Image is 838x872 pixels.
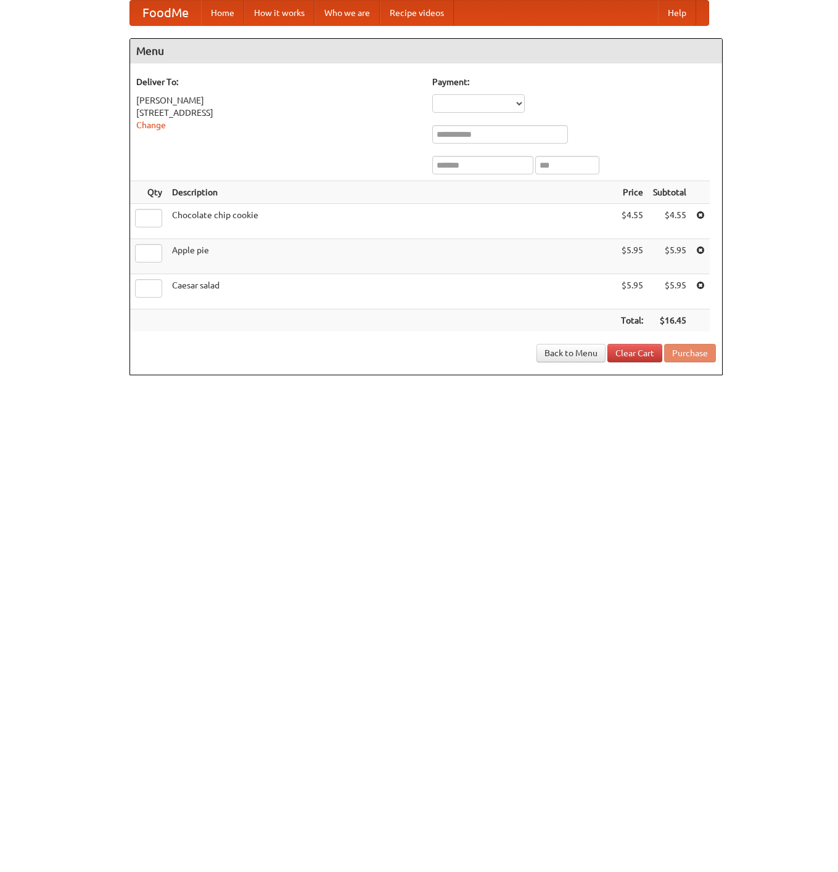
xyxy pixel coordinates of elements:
[136,120,166,130] a: Change
[616,274,648,309] td: $5.95
[380,1,454,25] a: Recipe videos
[201,1,244,25] a: Home
[167,239,616,274] td: Apple pie
[616,181,648,204] th: Price
[432,76,716,88] h5: Payment:
[664,344,716,362] button: Purchase
[130,1,201,25] a: FoodMe
[167,181,616,204] th: Description
[136,76,420,88] h5: Deliver To:
[536,344,606,362] a: Back to Menu
[136,107,420,119] div: [STREET_ADDRESS]
[136,94,420,107] div: [PERSON_NAME]
[244,1,314,25] a: How it works
[130,39,722,63] h4: Menu
[648,309,691,332] th: $16.45
[167,274,616,309] td: Caesar salad
[658,1,696,25] a: Help
[648,274,691,309] td: $5.95
[616,239,648,274] td: $5.95
[314,1,380,25] a: Who we are
[607,344,662,362] a: Clear Cart
[648,204,691,239] td: $4.55
[648,239,691,274] td: $5.95
[167,204,616,239] td: Chocolate chip cookie
[130,181,167,204] th: Qty
[648,181,691,204] th: Subtotal
[616,309,648,332] th: Total:
[616,204,648,239] td: $4.55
